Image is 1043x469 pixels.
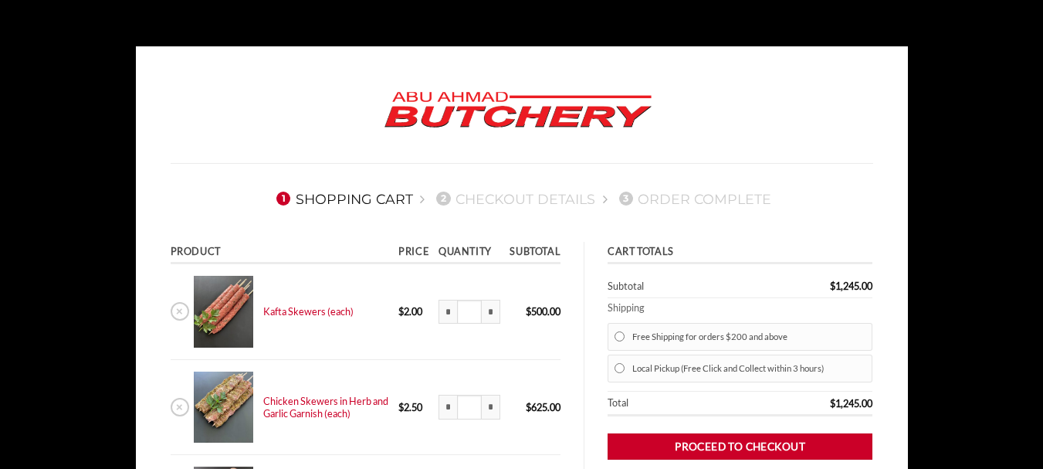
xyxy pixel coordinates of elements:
img: Abu Ahmad Butchery [371,81,665,140]
th: Shipping [608,298,872,318]
a: 1Shopping Cart [272,191,413,207]
input: Increase quantity of Chicken Skewers in Herb and Garlic Garnish (each) [482,395,500,420]
a: 2Checkout details [432,191,595,207]
span: $ [830,280,835,292]
img: Cart [194,276,253,348]
span: 2 [436,192,450,206]
span: $ [526,305,531,318]
nav: Checkout steps [171,178,873,219]
a: Chicken Skewers in Herb and Garlic Garnish (each) [263,395,388,420]
a: Proceed to checkout [608,433,872,461]
th: Subtotal [505,242,560,264]
label: Local Pickup (Free Click and Collect within 3 hours) [632,359,866,379]
label: Free Shipping for orders $200 and above [632,327,866,347]
th: Total [608,392,731,416]
th: Cart totals [608,242,872,264]
img: Cart [194,372,253,444]
input: Product quantity [457,395,482,420]
span: 1 [276,192,290,206]
input: Reduce quantity of Kafta Skewers (each) [439,300,457,325]
span: $ [830,397,835,410]
th: Quantity [434,242,505,264]
input: Increase quantity of Kafta Skewers (each) [482,300,500,325]
a: Kafta Skewers (each) [263,305,354,318]
input: Reduce quantity of Chicken Skewers in Herb and Garlic Garnish (each) [439,395,457,420]
bdi: 625.00 [526,401,560,413]
a: Remove Chicken Skewers in Herb and Garlic Garnish (each) from cart [171,398,189,416]
span: $ [398,305,404,318]
th: Price [394,242,434,264]
bdi: 500.00 [526,305,560,318]
input: Product quantity [457,300,482,325]
bdi: 2.50 [398,401,422,413]
th: Subtotal [608,275,731,298]
th: Product [171,242,394,264]
span: $ [526,401,531,413]
span: $ [398,401,404,413]
bdi: 1,245.00 [830,280,872,292]
a: Remove Kafta Skewers (each) from cart [171,302,189,321]
bdi: 1,245.00 [830,397,872,410]
bdi: 2.00 [398,305,422,318]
